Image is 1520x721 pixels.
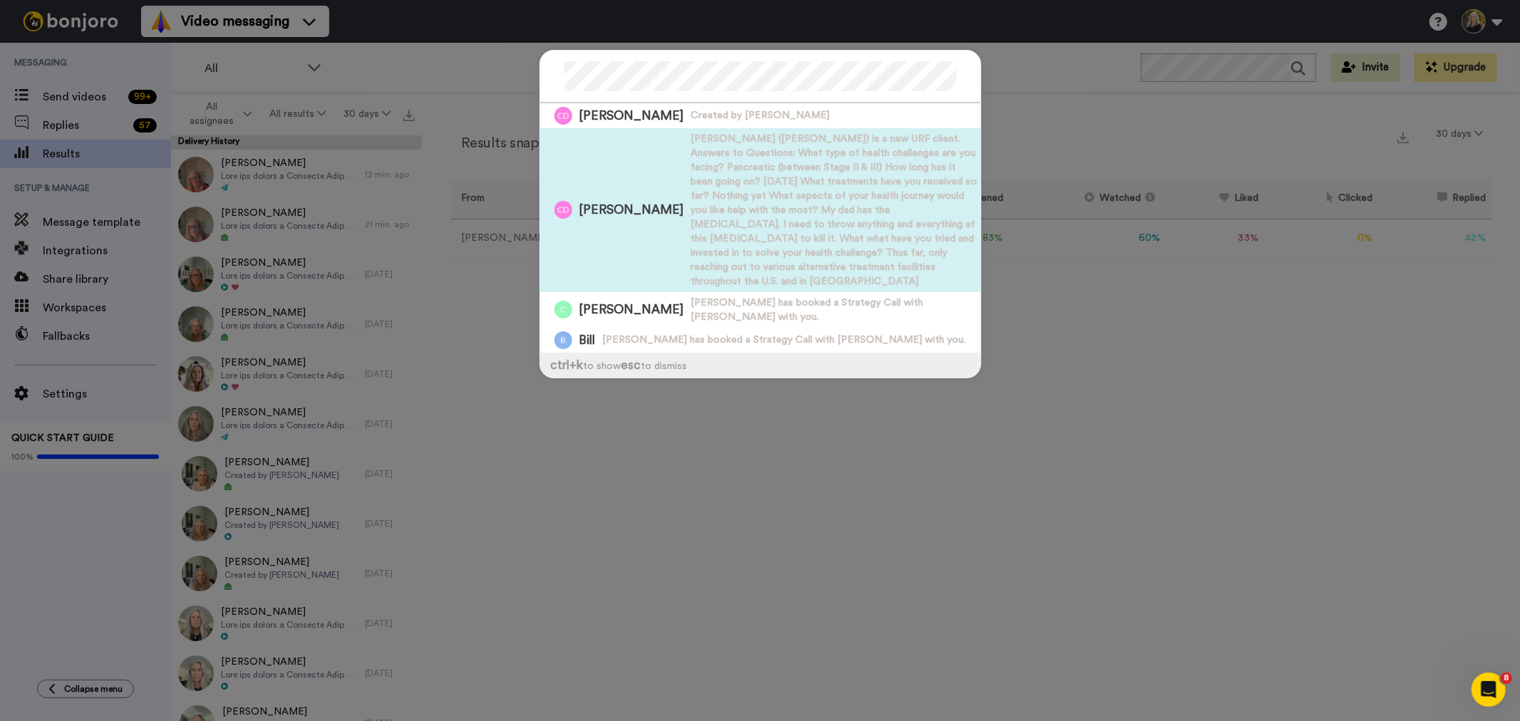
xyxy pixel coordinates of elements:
img: Image of Christina Dye [554,107,572,125]
div: to show to dismiss [540,353,981,378]
iframe: Intercom live chat [1472,673,1506,707]
a: Image of Christina Dye[PERSON_NAME][PERSON_NAME] ([PERSON_NAME]) is a new URF client. Answers to ... [540,128,981,292]
a: Image of BillBill[PERSON_NAME] has booked a Strategy Call with [PERSON_NAME] with you. [540,328,981,353]
img: Image of Bill [554,331,572,349]
span: [PERSON_NAME] ([PERSON_NAME]) is a new URF client. Answers to Questions: What type of health chal... [691,132,981,289]
span: 8 [1501,673,1512,684]
img: Image of Christine [554,301,572,318]
a: Image of Christina Dye[PERSON_NAME]Created by [PERSON_NAME] [540,103,981,128]
span: [PERSON_NAME] has booked a Strategy Call with [PERSON_NAME] with you. [603,333,966,347]
span: Created by [PERSON_NAME] [691,108,830,123]
a: Image of Christine[PERSON_NAME][PERSON_NAME] has booked a Strategy Call with [PERSON_NAME] with you. [540,292,981,328]
span: [PERSON_NAME] [579,107,684,125]
span: [PERSON_NAME] [579,201,684,219]
span: ctrl +k [551,359,584,371]
img: Image of Christina Dye [554,201,572,219]
span: esc [621,359,641,371]
span: Bill [579,331,596,349]
span: [PERSON_NAME] [579,301,684,318]
span: [PERSON_NAME] has booked a Strategy Call with [PERSON_NAME] with you. [691,296,981,324]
